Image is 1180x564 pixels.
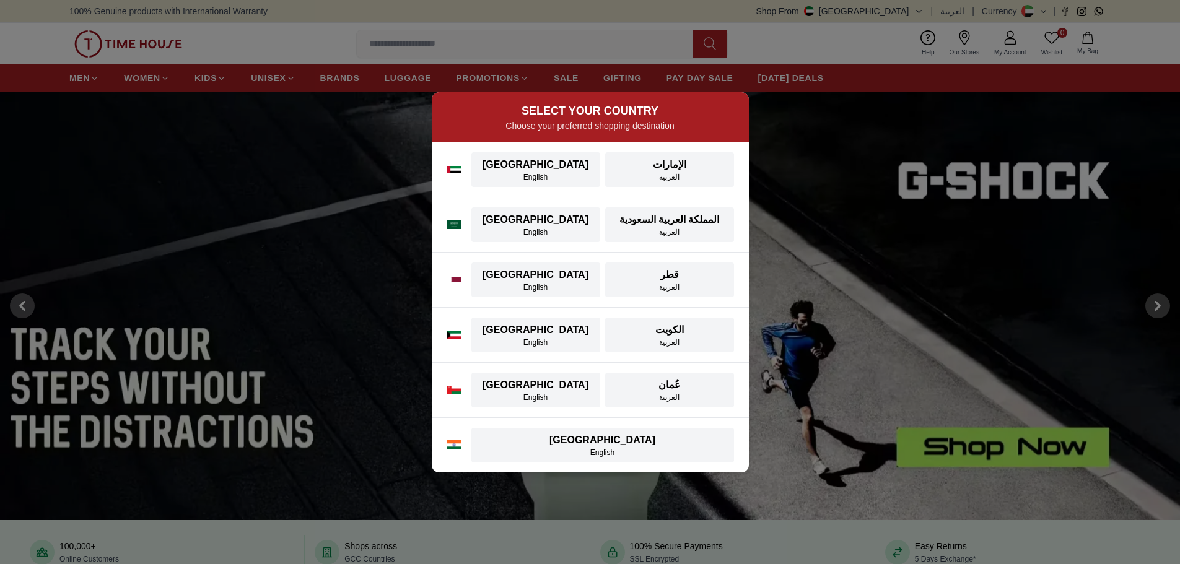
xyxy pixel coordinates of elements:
[479,448,727,458] div: English
[447,102,734,119] h2: SELECT YOUR COUNTRY
[471,207,600,242] button: [GEOGRAPHIC_DATA]English
[471,152,600,187] button: [GEOGRAPHIC_DATA]English
[605,207,734,242] button: المملكة العربية السعوديةالعربية
[613,157,727,172] div: الإمارات
[471,428,734,462] button: [GEOGRAPHIC_DATA]English
[613,267,727,282] div: قطر
[479,393,593,402] div: English
[479,378,593,393] div: [GEOGRAPHIC_DATA]
[479,337,593,347] div: English
[613,393,727,402] div: العربية
[479,267,593,282] div: [GEOGRAPHIC_DATA]
[479,212,593,227] div: [GEOGRAPHIC_DATA]
[613,378,727,393] div: عُمان
[605,373,734,407] button: عُمانالعربية
[605,152,734,187] button: الإماراتالعربية
[613,337,727,347] div: العربية
[479,157,593,172] div: [GEOGRAPHIC_DATA]
[447,386,461,394] img: Oman flag
[613,172,727,182] div: العربية
[479,282,593,292] div: English
[471,318,600,352] button: [GEOGRAPHIC_DATA]English
[613,212,727,227] div: المملكة العربية السعودية
[447,331,461,339] img: Kuwait flag
[613,323,727,337] div: الكويت
[479,323,593,337] div: [GEOGRAPHIC_DATA]
[479,227,593,237] div: English
[447,440,461,450] img: India flag
[605,262,734,297] button: قطرالعربية
[605,318,734,352] button: الكويتالعربية
[447,220,461,230] img: Saudi Arabia flag
[479,172,593,182] div: English
[447,119,734,132] p: Choose your preferred shopping destination
[471,373,600,407] button: [GEOGRAPHIC_DATA]English
[471,262,600,297] button: [GEOGRAPHIC_DATA]English
[479,433,727,448] div: [GEOGRAPHIC_DATA]
[613,227,727,237] div: العربية
[447,277,461,283] img: Qatar flag
[447,166,461,173] img: UAE flag
[613,282,727,292] div: العربية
